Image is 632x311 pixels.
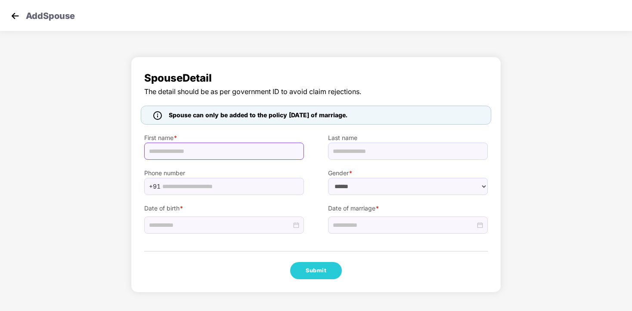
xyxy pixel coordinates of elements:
label: Phone number [144,168,304,178]
label: Last name [328,133,488,143]
p: Add Spouse [26,9,75,20]
label: Date of birth [144,204,304,213]
span: +91 [149,180,161,193]
button: Submit [290,262,342,279]
span: Spouse can only be added to the policy [DATE] of marriage. [169,110,347,120]
label: First name [144,133,304,143]
img: icon [153,111,162,120]
span: The detail should be as per government ID to avoid claim rejections. [144,86,488,97]
span: Spouse Detail [144,70,488,86]
label: Date of marriage [328,204,488,213]
img: svg+xml;base64,PHN2ZyB4bWxucz0iaHR0cDovL3d3dy53My5vcmcvMjAwMC9zdmciIHdpZHRoPSIzMCIgaGVpZ2h0PSIzMC... [9,9,22,22]
label: Gender [328,168,488,178]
